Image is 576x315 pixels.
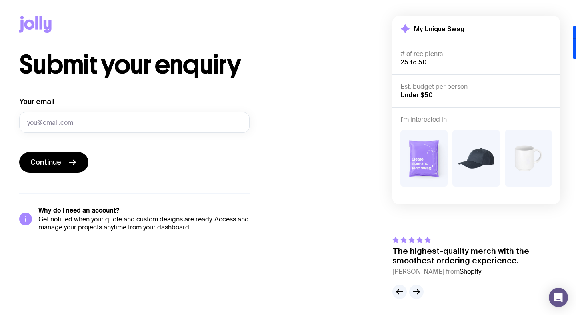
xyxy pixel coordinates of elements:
h5: Why do I need an account? [38,207,250,215]
span: Shopify [460,267,481,276]
span: Continue [30,157,61,167]
button: Continue [19,152,88,173]
h4: I'm interested in [400,116,552,124]
h1: Submit your enquiry [19,52,288,78]
label: Your email [19,97,54,106]
h4: Est. budget per person [400,83,552,91]
div: Open Intercom Messenger [549,288,568,307]
h4: # of recipients [400,50,552,58]
p: The highest-quality merch with the smoothest ordering experience. [392,246,560,265]
cite: [PERSON_NAME] from [392,267,560,277]
span: 25 to 50 [400,58,427,66]
h2: My Unique Swag [414,25,464,33]
p: Get notified when your quote and custom designs are ready. Access and manage your projects anytim... [38,215,250,231]
span: Under $50 [400,91,433,98]
input: you@email.com [19,112,250,133]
